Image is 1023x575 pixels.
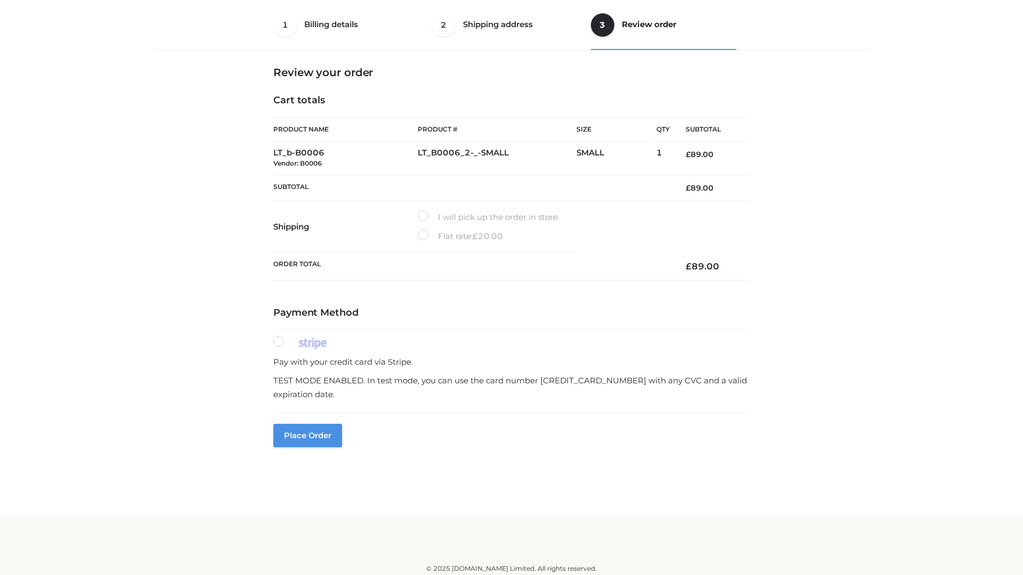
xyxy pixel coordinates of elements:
bdi: 89.00 [686,183,713,193]
span: £ [686,183,691,193]
td: SMALL [577,142,656,175]
span: £ [686,150,691,159]
bdi: 89.00 [686,150,713,159]
td: LT_b-B0006 [273,142,418,175]
bdi: 20.00 [473,231,503,241]
th: Qty [656,117,670,142]
td: 1 [656,142,670,175]
th: Shipping [273,201,418,252]
th: Product Name [273,117,418,142]
th: Subtotal [273,175,670,201]
div: © 2025 [DOMAIN_NAME] Limited. All rights reserved. [158,563,865,574]
button: Place order [273,424,342,447]
th: Product # [418,117,577,142]
label: I will pick up the order in store. [418,210,559,224]
th: Size [577,118,651,142]
td: LT_B0006_2-_-SMALL [418,142,577,175]
p: TEST MODE ENABLED. In test mode, you can use the card number [CREDIT_CARD_NUMBER] with any CVC an... [273,374,750,401]
h4: Payment Method [273,307,750,319]
h3: Review your order [273,66,750,79]
p: Pay with your credit card via Stripe. [273,355,750,369]
bdi: 89.00 [686,261,719,272]
th: Subtotal [670,118,750,142]
label: Flat rate: [418,229,503,243]
span: £ [473,231,478,241]
h4: Cart totals [273,95,750,106]
th: Order Total [273,252,670,281]
small: Vendor: B0006 [273,159,322,167]
span: £ [686,261,692,272]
